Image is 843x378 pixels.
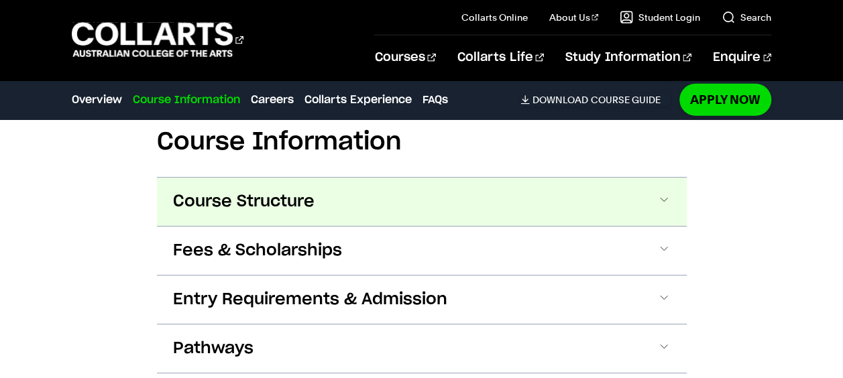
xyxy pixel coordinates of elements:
[157,324,687,373] button: Pathways
[461,11,528,24] a: Collarts Online
[679,84,771,115] a: Apply Now
[72,92,122,108] a: Overview
[173,191,315,212] span: Course Structure
[157,275,687,324] button: Entry Requirements & Admission
[133,92,240,108] a: Course Information
[157,178,687,226] button: Course Structure
[374,36,435,80] a: Courses
[173,338,254,359] span: Pathways
[532,94,588,106] span: Download
[520,94,671,106] a: DownloadCourse Guide
[304,92,412,108] a: Collarts Experience
[722,11,771,24] a: Search
[251,92,294,108] a: Careers
[157,127,687,157] h2: Course Information
[157,227,687,275] button: Fees & Scholarships
[173,240,342,261] span: Fees & Scholarships
[173,289,447,310] span: Entry Requirements & Admission
[549,11,599,24] a: About Us
[713,36,771,80] a: Enquire
[457,36,544,80] a: Collarts Life
[565,36,691,80] a: Study Information
[423,92,448,108] a: FAQs
[72,21,243,59] div: Go to homepage
[620,11,700,24] a: Student Login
